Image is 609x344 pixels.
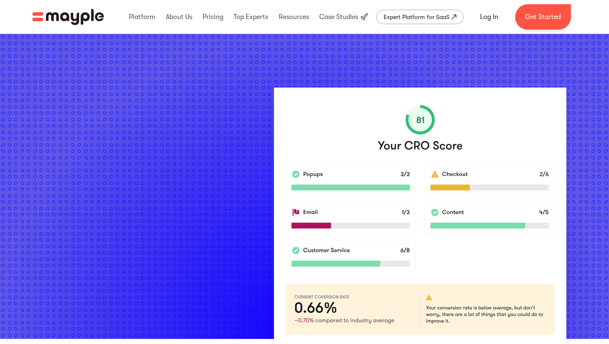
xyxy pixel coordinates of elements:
[32,9,104,25] img: Mayple logo
[277,3,311,30] div: Resources
[376,10,464,24] a: Expert Platform for SaaS
[127,3,157,30] div: Platform
[32,9,104,25] a: home
[164,3,195,30] div: About Us
[231,3,270,30] div: Top Experts
[200,3,225,30] div: Pricing
[515,4,571,30] a: Get Started
[384,12,450,22] div: Expert Platform for SaaS
[470,7,508,27] a: Log In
